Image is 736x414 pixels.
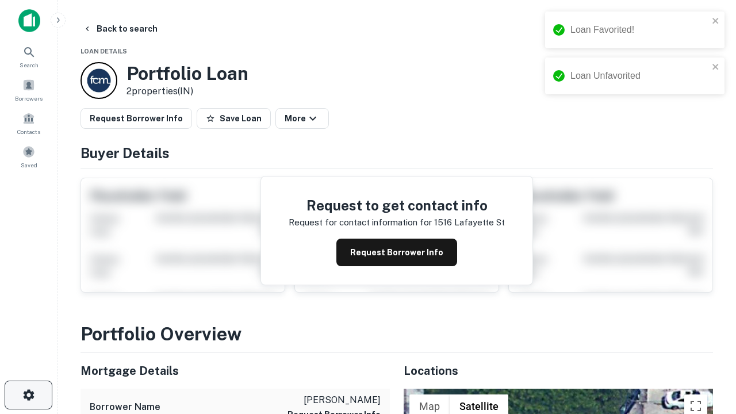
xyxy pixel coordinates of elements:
h4: Buyer Details [80,143,713,163]
button: Back to search [78,18,162,39]
span: Loan Details [80,48,127,55]
span: Saved [21,160,37,170]
button: More [275,108,329,129]
p: 2 properties (IN) [126,85,248,98]
a: Contacts [3,108,54,139]
a: Borrowers [3,74,54,105]
iframe: Chat Widget [678,322,736,377]
button: Save Loan [197,108,271,129]
button: close [712,62,720,73]
h3: Portfolio Overview [80,320,713,348]
span: Borrowers [15,94,43,103]
h3: Portfolio Loan [126,63,248,85]
h5: Locations [404,362,713,379]
h4: Request to get contact info [289,195,505,216]
div: Loan Favorited! [570,23,708,37]
button: Request Borrower Info [80,108,192,129]
span: Contacts [17,127,40,136]
h6: Borrower Name [90,400,160,414]
button: close [712,16,720,27]
p: 1516 lafayette st [434,216,505,229]
p: Request for contact information for [289,216,432,229]
span: Search [20,60,39,70]
a: Search [3,41,54,72]
a: Saved [3,141,54,172]
h5: Mortgage Details [80,362,390,379]
button: Request Borrower Info [336,239,457,266]
img: capitalize-icon.png [18,9,40,32]
div: Loan Unfavorited [570,69,708,83]
p: [PERSON_NAME] [287,393,381,407]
